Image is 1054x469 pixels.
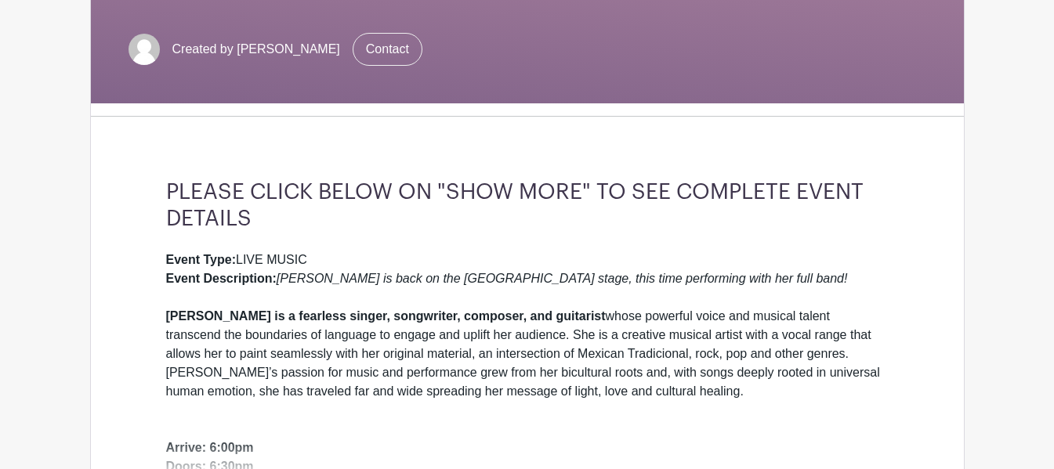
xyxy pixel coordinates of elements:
[277,272,848,285] em: [PERSON_NAME] is back on the [GEOGRAPHIC_DATA] stage, this time performing with her full band!
[172,40,340,59] span: Created by [PERSON_NAME]
[129,34,160,65] img: default-ce2991bfa6775e67f084385cd625a349d9dcbb7a52a09fb2fda1e96e2d18dcdb.png
[166,272,277,285] strong: Event Description:
[166,253,237,266] strong: Event Type:
[353,33,422,66] a: Contact
[166,309,606,323] strong: [PERSON_NAME] is a fearless singer, songwriter, composer, and guitarist
[166,179,889,232] h3: PLEASE CLICK BELOW ON "SHOW MORE" TO SEE COMPLETE EVENT DETAILS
